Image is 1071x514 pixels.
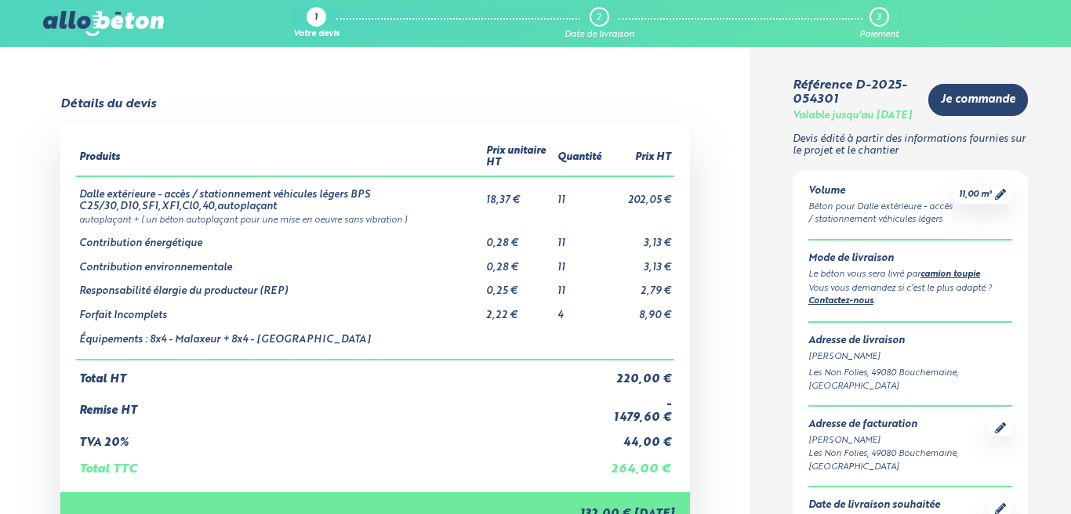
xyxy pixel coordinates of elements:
div: Valable jusqu'au [DATE] [793,110,912,122]
td: Contribution environnementale [76,250,483,274]
span: Je commande [941,93,1015,107]
a: Contactez-nous [808,297,873,306]
td: Forfait Incomplets [76,298,483,322]
div: Volume [808,186,953,197]
td: Équipements : 8x4 - Malaxeur + 8x4 - [GEOGRAPHIC_DATA] [76,322,483,360]
td: - 1 479,60 € [604,385,674,424]
th: Produits [76,139,483,176]
th: Prix unitaire HT [483,139,554,176]
div: 1 [314,13,318,24]
div: Référence D-2025-054301 [793,78,917,107]
td: Total HT [76,360,604,386]
td: 18,37 € [483,176,554,212]
td: 3,13 € [604,250,674,274]
div: Vous vous demandez si c’est le plus adapté ? . [808,282,1013,309]
div: Adresse de facturation [808,419,989,431]
div: Les Non Folies, 49080 Bouchemaine, [GEOGRAPHIC_DATA] [808,367,1013,393]
td: 11 [554,176,604,212]
td: 2,22 € [483,298,554,322]
td: 220,00 € [604,360,674,386]
img: allobéton [43,11,164,36]
td: 0,28 € [483,226,554,250]
td: 0,28 € [483,250,554,274]
td: autoplaçant + ( un béton autoplaçant pour une mise en oeuvre sans vibration ) [76,212,674,226]
td: Total TTC [76,450,604,476]
th: Quantité [554,139,604,176]
iframe: Help widget launcher [931,453,1054,497]
div: Date de livraison [565,30,634,40]
td: 4 [554,298,604,322]
div: Paiement [859,30,899,40]
div: [PERSON_NAME] [808,434,989,447]
td: 11 [554,273,604,298]
td: 8,90 € [604,298,674,322]
div: Détails du devis [60,97,156,111]
td: Responsabilité élargie du producteur (REP) [76,273,483,298]
a: 3 Paiement [859,7,899,40]
td: 3,13 € [604,226,674,250]
td: 2,79 € [604,273,674,298]
td: TVA 20% [76,424,604,450]
td: 11 [554,250,604,274]
td: 44,00 € [604,424,674,450]
div: Adresse de livraison [808,335,1013,347]
p: Devis édité à partir des informations fournies sur le projet et le chantier [793,134,1029,157]
th: Prix HT [604,139,674,176]
div: [PERSON_NAME] [808,350,1013,364]
div: 2 [597,13,601,23]
td: 11 [554,226,604,250]
div: Votre devis [293,30,339,40]
td: 202,05 € [604,176,674,212]
div: Béton pour Dalle extérieure - accès / stationnement véhicules légers [808,201,953,227]
td: 264,00 € [604,450,674,476]
div: Mode de livraison [808,253,1013,265]
a: camion toupie [920,270,980,279]
div: 3 [877,13,880,23]
a: Je commande [928,84,1028,116]
div: Le béton vous sera livré par [808,268,1013,282]
td: Dalle extérieure - accès / stationnement véhicules légers BPS C25/30,D10,SF1,XF1,Cl0,40,autoplaçant [76,176,483,212]
div: Les Non Folies, 49080 Bouchemaine, [GEOGRAPHIC_DATA] [808,447,989,474]
div: Date de livraison souhaitée [808,500,940,512]
a: 2 Date de livraison [565,7,634,40]
td: Contribution énergétique [76,226,483,250]
a: 1 Votre devis [293,7,339,40]
td: Remise HT [76,385,604,424]
td: 0,25 € [483,273,554,298]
